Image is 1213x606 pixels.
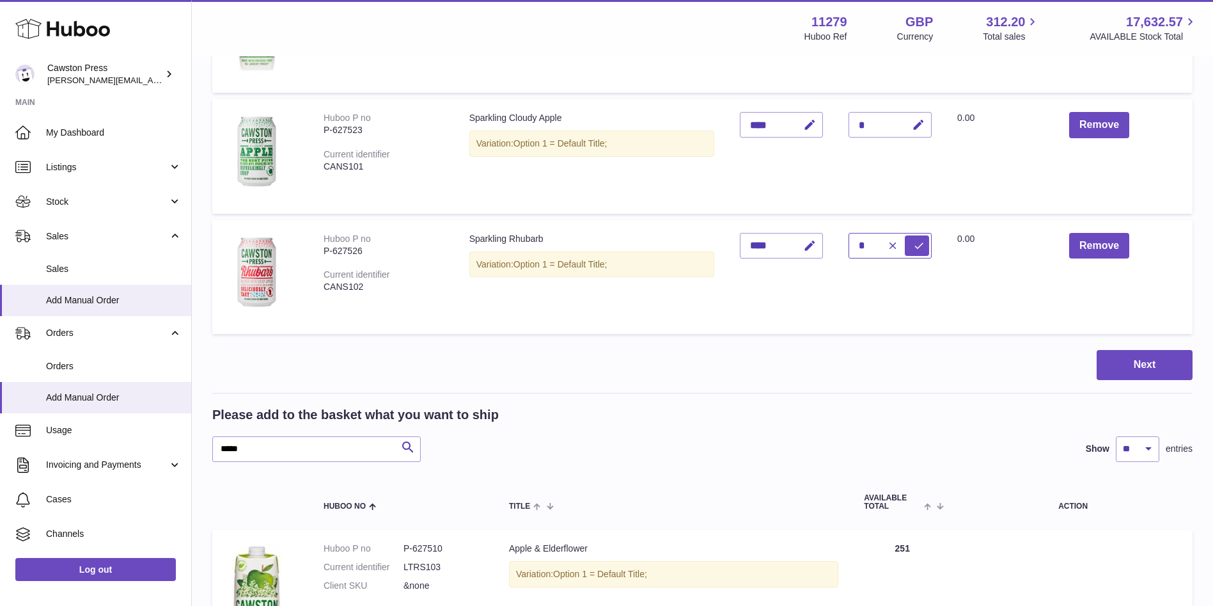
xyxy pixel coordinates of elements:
span: Sales [46,230,168,243]
label: Show [1086,443,1109,455]
span: Add Manual Order [46,294,182,307]
span: Total sales [983,31,1040,43]
span: Option 1 = Default Title; [513,138,607,148]
span: Cases [46,493,182,506]
div: Huboo Ref [804,31,847,43]
span: entries [1166,443,1193,455]
span: Stock [46,196,168,208]
button: Next [1097,350,1193,380]
span: 17,632.57 [1126,13,1183,31]
span: Huboo no [324,502,366,511]
dt: Current identifier [324,561,403,573]
div: Huboo P no [324,113,371,123]
span: Orders [46,360,182,372]
dt: Huboo P no [324,543,403,555]
div: Cawston Press [47,62,162,86]
td: Sparkling Cloudy Apple [457,99,727,213]
h2: Please add to the basket what you want to ship [212,406,499,424]
div: CANS102 [324,281,444,293]
div: Current identifier [324,269,390,280]
div: Currency [897,31,934,43]
div: CANS101 [324,161,444,173]
dt: Client SKU [324,580,403,592]
img: Sparkling Cloudy Apple [225,112,289,197]
span: Add Manual Order [46,392,182,404]
a: 17,632.57 AVAILABLE Stock Total [1090,13,1198,43]
span: Option 1 = Default Title; [553,569,647,579]
img: thomas.carson@cawstonpress.com [15,65,35,84]
span: AVAILABLE Total [864,494,921,511]
span: Title [509,502,530,511]
div: Variation: [469,131,714,157]
a: Log out [15,558,176,581]
span: Option 1 = Default Title; [513,259,607,269]
span: Usage [46,424,182,436]
strong: GBP [905,13,933,31]
dd: &none [403,580,483,592]
button: Remove [1069,112,1129,138]
div: P-627526 [324,245,444,257]
dd: LTRS103 [403,561,483,573]
div: Variation: [469,251,714,278]
img: Sparkling Rhubarb [225,233,289,318]
div: Variation: [509,561,838,587]
strong: 11279 [811,13,847,31]
span: Channels [46,528,182,540]
span: [PERSON_NAME][EMAIL_ADDRESS][PERSON_NAME][DOMAIN_NAME] [47,75,325,85]
span: 0.00 [957,234,974,244]
span: Invoicing and Payments [46,459,168,471]
button: Remove [1069,233,1129,259]
th: Action [953,481,1193,523]
div: Huboo P no [324,234,371,244]
span: My Dashboard [46,127,182,139]
span: Sales [46,263,182,275]
div: Current identifier [324,149,390,159]
td: Sparkling Rhubarb [457,220,727,334]
span: Listings [46,161,168,173]
span: Orders [46,327,168,339]
dd: P-627510 [403,543,483,555]
span: 0.00 [957,113,974,123]
div: P-627523 [324,124,444,136]
span: AVAILABLE Stock Total [1090,31,1198,43]
span: 312.20 [986,13,1025,31]
a: 312.20 Total sales [983,13,1040,43]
